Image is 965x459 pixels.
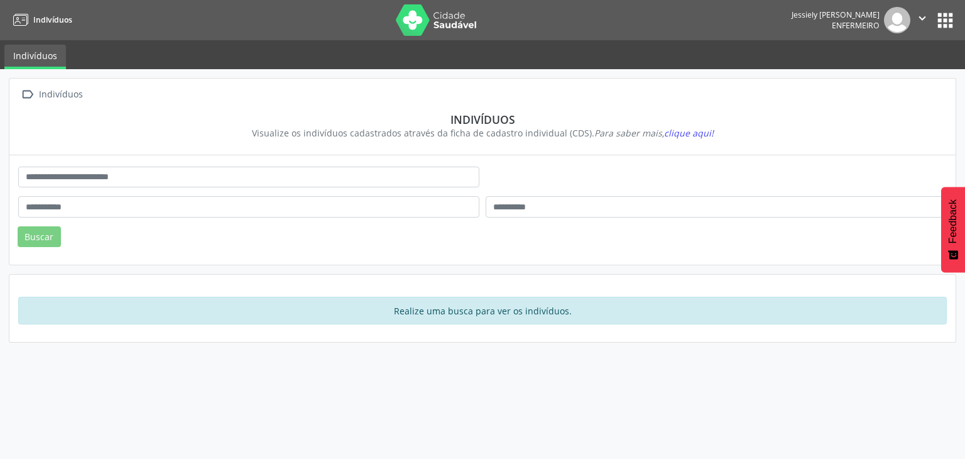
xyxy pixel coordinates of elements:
[9,9,72,30] a: Indivíduos
[18,86,85,104] a:  Indivíduos
[594,127,714,139] i: Para saber mais,
[941,187,965,272] button: Feedback - Mostrar pesquisa
[4,45,66,69] a: Indivíduos
[934,9,956,31] button: apps
[18,86,36,104] i: 
[832,20,880,31] span: Enfermeiro
[36,86,85,104] div: Indivíduos
[18,297,947,324] div: Realize uma busca para ver os indivíduos.
[884,7,910,33] img: img
[18,226,61,248] button: Buscar
[792,9,880,20] div: Jessiely [PERSON_NAME]
[910,7,934,33] button: 
[27,113,938,126] div: Indivíduos
[27,126,938,140] div: Visualize os indivíduos cadastrados através da ficha de cadastro individual (CDS).
[947,199,959,243] span: Feedback
[915,11,929,25] i: 
[664,127,714,139] span: clique aqui!
[33,14,72,25] span: Indivíduos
